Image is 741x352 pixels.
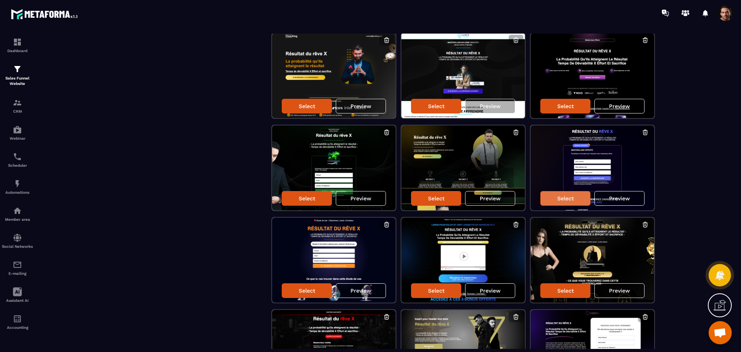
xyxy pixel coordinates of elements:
[557,103,574,109] p: Select
[299,103,315,109] p: Select
[2,190,33,195] p: Automations
[480,288,501,294] p: Preview
[2,59,33,92] a: formationformationSales Funnel Website
[299,195,315,201] p: Select
[13,233,22,242] img: social-network
[2,119,33,146] a: automationsautomationsWebinar
[350,288,371,294] p: Preview
[2,271,33,276] p: E-mailing
[13,125,22,134] img: automations
[2,49,33,53] p: Dashboard
[401,33,525,118] img: image
[531,125,654,210] img: image
[2,325,33,330] p: Accounting
[2,146,33,173] a: schedulerschedulerScheduler
[272,33,396,118] img: image
[428,288,445,294] p: Select
[428,195,445,201] p: Select
[2,254,33,281] a: emailemailE-mailing
[609,195,630,201] p: Preview
[2,163,33,168] p: Scheduler
[2,281,33,308] a: Assistant AI
[2,109,33,113] p: CRM
[428,103,445,109] p: Select
[11,7,80,21] img: logo
[480,195,501,201] p: Preview
[2,136,33,140] p: Webinar
[13,206,22,215] img: automations
[480,103,501,109] p: Preview
[531,218,654,303] img: image
[13,37,22,47] img: formation
[2,217,33,222] p: Member area
[13,98,22,107] img: formation
[13,152,22,161] img: scheduler
[2,32,33,59] a: formationformationDashboard
[2,173,33,200] a: automationsautomationsAutomations
[13,179,22,188] img: automations
[609,288,630,294] p: Preview
[557,288,574,294] p: Select
[272,218,396,303] img: image
[709,321,732,344] div: Mở cuộc trò chuyện
[272,125,396,210] img: image
[2,92,33,119] a: formationformationCRM
[2,308,33,335] a: accountantaccountantAccounting
[557,195,574,201] p: Select
[2,298,33,303] p: Assistant AI
[2,76,33,86] p: Sales Funnel Website
[2,244,33,249] p: Social Networks
[2,227,33,254] a: social-networksocial-networkSocial Networks
[299,288,315,294] p: Select
[350,195,371,201] p: Preview
[13,314,22,323] img: accountant
[401,125,525,210] img: image
[350,103,371,109] p: Preview
[2,200,33,227] a: automationsautomationsMember area
[609,103,630,109] p: Preview
[13,64,22,74] img: formation
[531,33,654,118] img: image
[401,218,525,303] img: image
[13,260,22,269] img: email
